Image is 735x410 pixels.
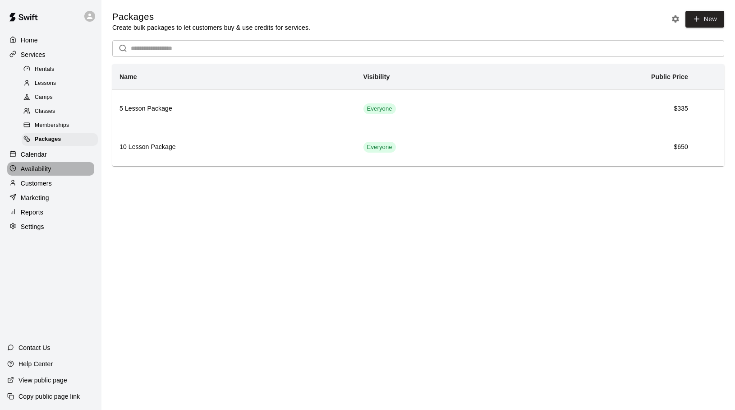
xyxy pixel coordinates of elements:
p: Availability [21,164,51,173]
a: Camps [22,91,101,105]
a: Availability [7,162,94,176]
div: Memberships [22,119,98,132]
span: Lessons [35,79,56,88]
b: Visibility [363,73,390,80]
p: Copy public page link [18,392,80,401]
a: Classes [22,105,101,119]
p: View public page [18,376,67,385]
a: Memberships [22,119,101,133]
p: Customers [21,179,52,188]
div: Lessons [22,77,98,90]
span: Packages [35,135,61,144]
button: Packages settings [669,12,682,26]
span: Camps [35,93,53,102]
a: New [685,11,724,28]
a: Calendar [7,148,94,161]
span: Everyone [363,105,396,113]
a: Home [7,33,94,47]
p: Calendar [21,150,47,159]
div: Classes [22,105,98,118]
div: Rentals [22,63,98,76]
p: Marketing [21,193,49,202]
h6: 5 Lesson Package [119,104,349,114]
table: simple table [112,64,724,166]
p: Contact Us [18,343,51,352]
p: Help Center [18,359,53,368]
h5: Packages [112,11,310,23]
p: Services [21,50,46,59]
a: Rentals [22,62,101,76]
span: Everyone [363,143,396,152]
span: Rentals [35,65,55,74]
a: Packages [22,133,101,147]
p: Reports [21,208,43,217]
b: Public Price [651,73,688,80]
p: Home [21,36,38,45]
div: Packages [22,133,98,146]
div: This service is visible to all of your customers [363,103,396,114]
a: Settings [7,220,94,233]
p: Settings [21,222,44,231]
p: Create bulk packages to let customers buy & use credits for services. [112,23,310,32]
div: Camps [22,91,98,104]
a: Reports [7,205,94,219]
a: Marketing [7,191,94,205]
span: Classes [35,107,55,116]
span: Memberships [35,121,69,130]
a: Lessons [22,76,101,90]
div: This service is visible to all of your customers [363,142,396,153]
h6: 10 Lesson Package [119,142,349,152]
h6: $650 [525,142,688,152]
a: Services [7,48,94,61]
h6: $335 [525,104,688,114]
b: Name [119,73,137,80]
a: Customers [7,177,94,190]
